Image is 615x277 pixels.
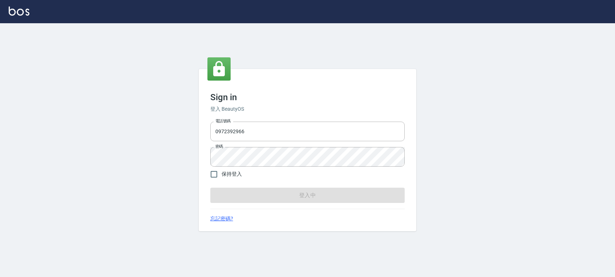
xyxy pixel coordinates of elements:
a: 忘記密碼? [210,215,233,223]
span: 保持登入 [222,170,242,178]
label: 電話號碼 [215,118,231,124]
label: 密碼 [215,144,223,149]
h3: Sign in [210,92,405,102]
img: Logo [9,7,29,16]
h6: 登入 BeautyOS [210,105,405,113]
